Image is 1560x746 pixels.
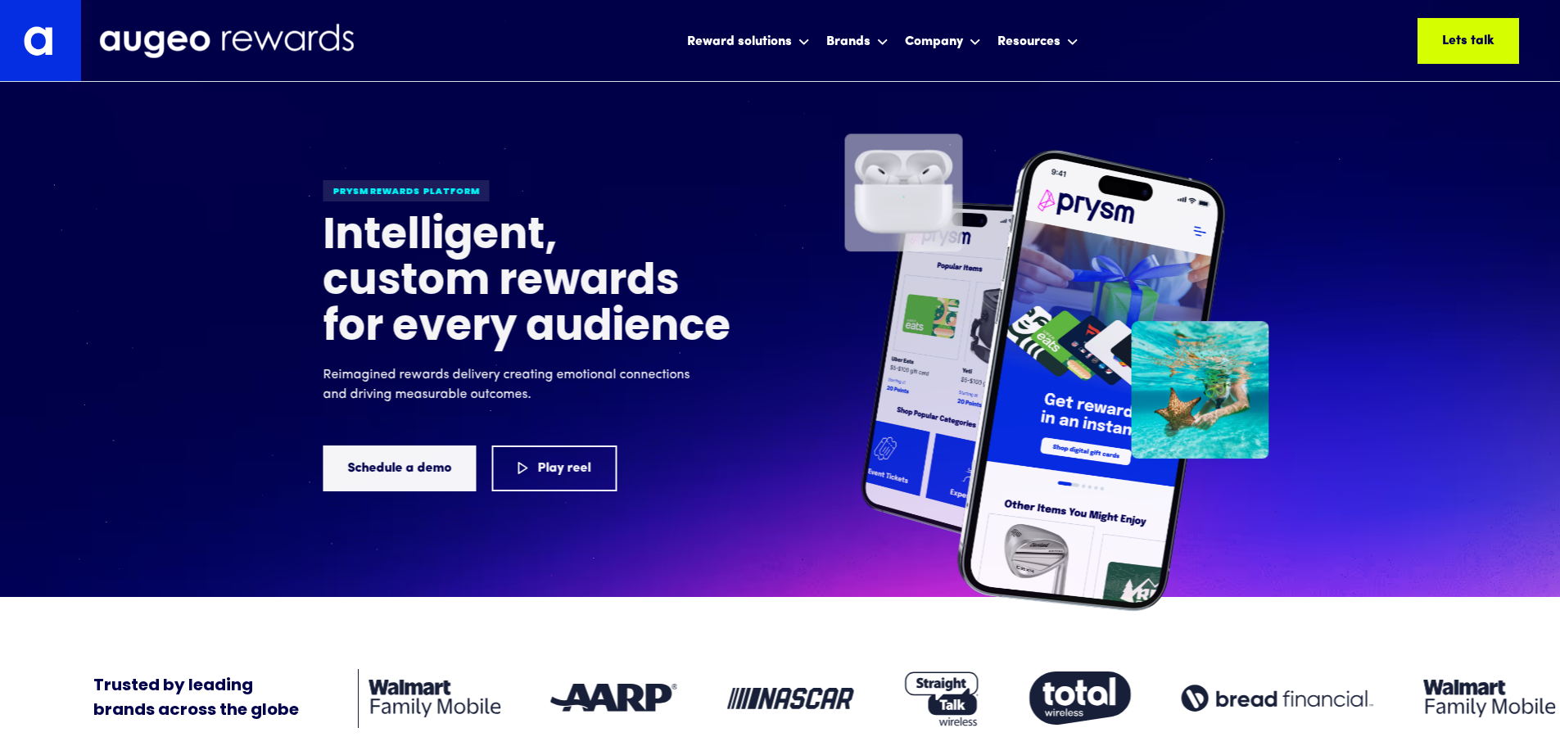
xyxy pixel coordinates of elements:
[826,32,870,52] div: Brands
[323,445,476,491] a: Schedule a demo
[93,674,299,723] div: Trusted by leading brands across the globe
[491,445,617,491] a: Play reel
[683,19,814,62] div: Reward solutions
[1418,18,1519,64] a: Lets talk
[687,32,792,52] div: Reward solutions
[822,19,893,62] div: Brands
[993,19,1083,62] div: Resources
[1424,680,1556,717] img: Client logo: Walmart Family Mobile
[369,680,501,717] img: Client logo: Walmart Family Mobile
[901,19,985,62] div: Company
[997,32,1060,52] div: Resources
[323,364,699,404] p: Reimagined rewards delivery creating emotional connections and driving measurable outcomes.
[323,214,732,351] h1: Intelligent, custom rewards for every audience
[323,179,489,201] div: Prysm Rewards platform
[905,32,963,52] div: Company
